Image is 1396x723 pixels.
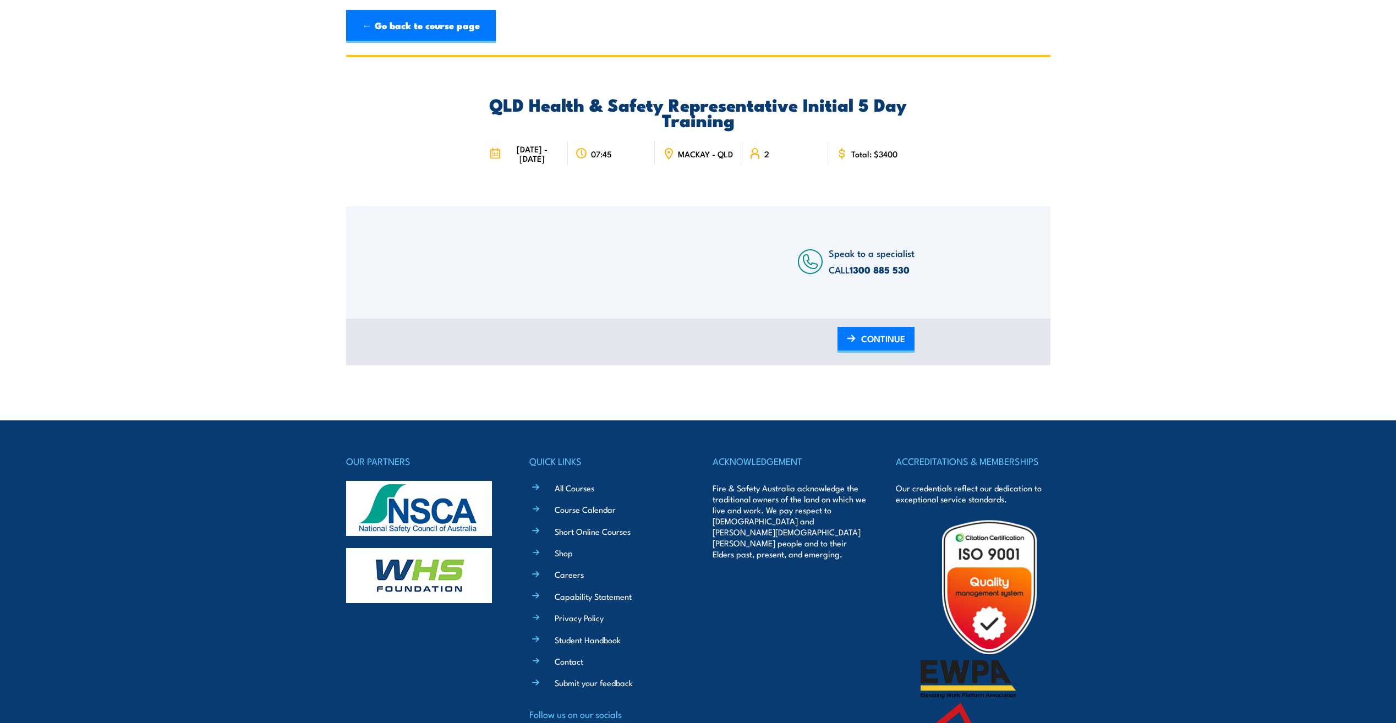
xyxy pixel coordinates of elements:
[850,262,910,277] a: 1300 885 530
[678,149,733,158] span: MACKAY - QLD
[346,548,492,603] img: whs-logo-footer
[346,10,496,43] a: ← Go back to course page
[896,453,1050,469] h4: ACCREDITATIONS & MEMBERSHIPS
[529,453,683,469] h4: QUICK LINKS
[555,547,573,558] a: Shop
[829,246,915,276] span: Speak to a specialist CALL
[896,483,1050,505] p: Our credentials reflect our dedication to exceptional service standards.
[346,481,492,536] img: nsca-logo-footer
[921,518,1058,656] img: Untitled design (19)
[555,482,594,494] a: All Courses
[529,706,683,722] h4: Follow us on our socials
[555,655,583,667] a: Contact
[555,590,632,602] a: Capability Statement
[555,612,604,623] a: Privacy Policy
[713,483,867,560] p: Fire & Safety Australia acknowledge the traditional owners of the land on which we live and work....
[837,327,915,353] a: CONTINUE
[921,660,1016,698] img: ewpa-logo
[504,144,560,163] span: [DATE] - [DATE]
[591,149,612,158] span: 07:45
[481,96,915,127] h2: QLD Health & Safety Representative Initial 5 Day Training
[555,503,616,515] a: Course Calendar
[764,149,769,158] span: 2
[851,149,897,158] span: Total: $3400
[555,568,584,580] a: Careers
[555,677,633,688] a: Submit your feedback
[713,453,867,469] h4: ACKNOWLEDGEMENT
[555,525,631,537] a: Short Online Courses
[861,324,905,353] span: CONTINUE
[346,453,500,469] h4: OUR PARTNERS
[555,634,621,645] a: Student Handbook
